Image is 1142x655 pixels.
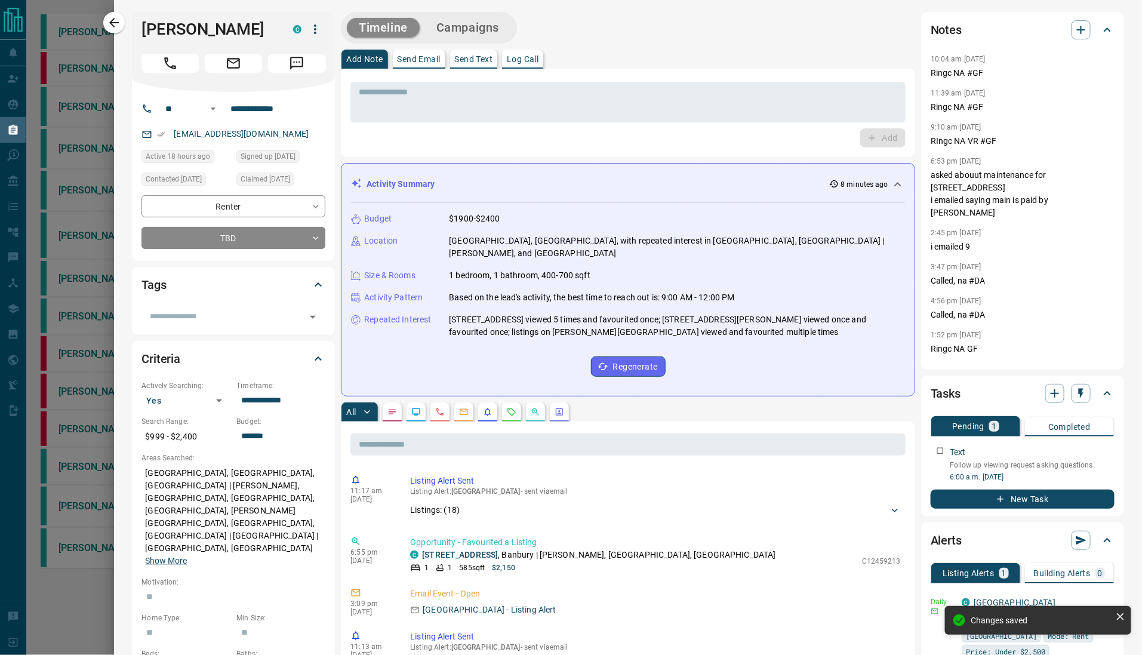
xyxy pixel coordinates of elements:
[411,407,421,417] svg: Lead Browsing Activity
[931,297,981,305] p: 4:56 pm [DATE]
[962,598,970,607] div: condos.ca
[205,54,262,73] span: Email
[141,150,230,167] div: Mon Oct 13 2025
[931,384,961,403] h2: Tasks
[931,16,1115,44] div: Notes
[146,150,210,162] span: Active 18 hours ago
[350,556,392,565] p: [DATE]
[931,229,981,237] p: 2:45 pm [DATE]
[410,631,901,643] p: Listing Alert Sent
[410,588,901,600] p: Email Event - Open
[931,55,986,63] p: 10:04 am [DATE]
[971,616,1111,625] div: Changes saved
[293,25,301,33] div: condos.ca
[451,487,521,496] span: [GEOGRAPHIC_DATA]
[943,569,995,577] p: Listing Alerts
[449,269,590,282] p: 1 bedroom, 1 bathroom, 400-700 sqft
[387,407,397,417] svg: Notes
[145,555,187,567] button: Show More
[1048,423,1091,431] p: Completed
[931,526,1115,555] div: Alerts
[141,270,325,299] div: Tags
[931,241,1115,253] p: i emailed 9
[206,102,220,116] button: Open
[241,173,290,185] span: Claimed [DATE]
[141,463,325,571] p: [GEOGRAPHIC_DATA], [GEOGRAPHIC_DATA], [GEOGRAPHIC_DATA] | [PERSON_NAME], [GEOGRAPHIC_DATA], [GEOG...
[422,549,775,561] p: , Banbury | [PERSON_NAME], [GEOGRAPHIC_DATA], [GEOGRAPHIC_DATA]
[931,89,986,97] p: 11:39 am [DATE]
[346,408,356,416] p: All
[304,309,321,325] button: Open
[931,607,939,616] svg: Email
[236,150,325,167] div: Wed Apr 18 2018
[236,613,325,623] p: Min Size:
[449,313,905,339] p: [STREET_ADDRESS] viewed 5 times and favourited once; [STREET_ADDRESS][PERSON_NAME] viewed once an...
[350,487,392,495] p: 11:17 am
[931,531,962,550] h2: Alerts
[398,55,441,63] p: Send Email
[931,275,1115,287] p: Called, na #DA
[460,562,485,573] p: 585 sqft
[931,67,1115,79] p: Ringc NA #GF
[451,643,521,651] span: [GEOGRAPHIC_DATA]
[350,608,392,616] p: [DATE]
[507,407,516,417] svg: Requests
[141,416,230,427] p: Search Range:
[1002,569,1006,577] p: 1
[591,356,666,377] button: Regenerate
[931,101,1115,113] p: Ringc NA #GF
[364,291,423,304] p: Activity Pattern
[364,313,431,326] p: Repeated Interest
[141,227,325,249] div: TBD
[931,596,955,607] p: Daily
[410,643,901,651] p: Listing Alert : - sent via email
[992,422,996,430] p: 1
[449,291,734,304] p: Based on the lead's activity, the best time to reach out is: 9:00 AM - 12:00 PM
[141,54,199,73] span: Call
[424,18,511,38] button: Campaigns
[1098,569,1103,577] p: 0
[410,499,901,521] div: Listings: (18)
[141,275,166,294] h2: Tags
[236,173,325,189] div: Sun Mar 24 2024
[350,642,392,651] p: 11:13 am
[1034,569,1091,577] p: Building Alerts
[141,20,275,39] h1: [PERSON_NAME]
[931,20,962,39] h2: Notes
[350,548,392,556] p: 6:55 pm
[410,536,901,549] p: Opportunity - Favourited a Listing
[367,178,435,190] p: Activity Summary
[423,604,556,616] p: [GEOGRAPHIC_DATA] - Listing Alert
[141,427,230,447] p: $999 - $2,400
[507,55,538,63] p: Log Call
[459,407,469,417] svg: Emails
[841,179,888,190] p: 8 minutes ago
[410,487,901,496] p: Listing Alert : - sent via email
[141,380,230,391] p: Actively Searching:
[448,562,452,573] p: 1
[931,263,981,271] p: 3:47 pm [DATE]
[141,391,230,410] div: Yes
[364,235,398,247] p: Location
[268,54,325,73] span: Message
[449,235,905,260] p: [GEOGRAPHIC_DATA], [GEOGRAPHIC_DATA], with repeated interest in [GEOGRAPHIC_DATA], [GEOGRAPHIC_DA...
[931,379,1115,408] div: Tasks
[351,173,905,195] div: Activity Summary8 minutes ago
[347,18,420,38] button: Timeline
[141,349,180,368] h2: Criteria
[531,407,540,417] svg: Opportunities
[141,195,325,217] div: Renter
[435,407,445,417] svg: Calls
[141,345,325,373] div: Criteria
[950,446,966,459] p: Text
[350,599,392,608] p: 3:09 pm
[146,173,202,185] span: Contacted [DATE]
[931,157,981,165] p: 6:53 pm [DATE]
[410,551,418,559] div: condos.ca
[424,562,429,573] p: 1
[141,577,325,588] p: Motivation:
[410,504,460,516] p: Listings: ( 18 )
[157,130,165,139] svg: Email Verified
[174,129,309,139] a: [EMAIL_ADDRESS][DOMAIN_NAME]
[931,135,1115,147] p: RIngc NA VR #GF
